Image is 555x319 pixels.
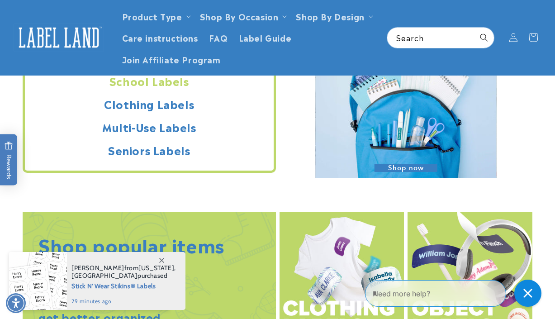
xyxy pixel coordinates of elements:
[296,10,364,22] a: Shop By Design
[10,20,108,55] a: Label Land
[194,5,291,27] summary: Shop By Occasion
[25,97,274,111] h2: Clothing Labels
[25,74,274,88] h2: School Labels
[71,271,138,280] span: [GEOGRAPHIC_DATA]
[117,48,226,70] a: Join Affiliate Program
[122,32,198,43] span: Care instructions
[365,276,546,310] iframe: Gorgias Floating Chat
[5,141,13,179] span: Rewards
[71,264,176,280] span: from , purchased
[233,27,297,48] a: Label Guide
[14,24,104,52] img: Label Land
[122,54,221,64] span: Join Affiliate Program
[209,32,228,43] span: FAQ
[239,32,292,43] span: Label Guide
[290,5,376,27] summary: Shop By Design
[25,120,274,134] h2: Multi-Use Labels
[71,264,124,272] span: [PERSON_NAME]
[117,5,194,27] summary: Product Type
[474,28,494,48] button: Search
[38,233,224,256] h2: Shop popular items
[71,280,176,291] span: Stick N' Wear Stikins® Labels
[25,143,274,157] h2: Seniors Labels
[6,293,26,313] div: Accessibility Menu
[204,27,233,48] a: FAQ
[117,27,204,48] a: Care instructions
[200,11,279,21] span: Shop By Occasion
[138,264,174,272] span: [US_STATE]
[71,297,176,305] span: 29 minutes ago
[375,164,437,172] span: Shop now
[122,10,182,22] a: Product Type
